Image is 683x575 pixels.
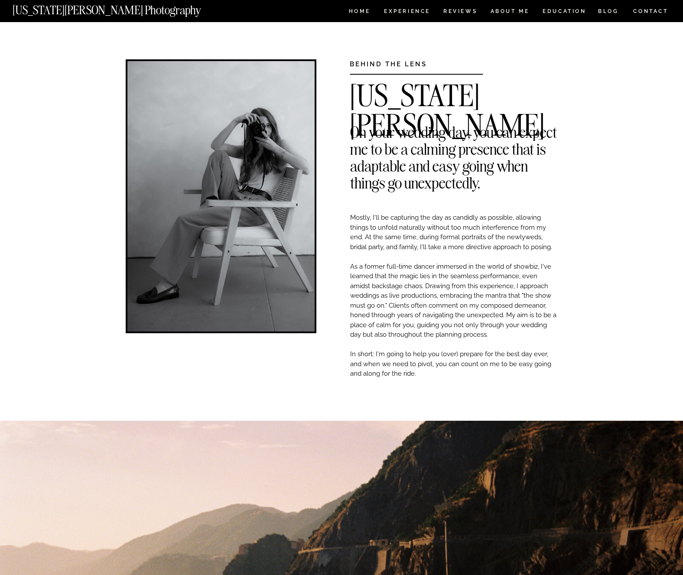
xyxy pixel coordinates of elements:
[350,81,557,94] h2: [US_STATE][PERSON_NAME]
[443,9,476,16] a: REVIEWS
[490,9,530,16] a: ABOUT ME
[384,9,429,16] a: Experience
[633,6,669,16] a: CONTACT
[13,4,230,12] a: [US_STATE][PERSON_NAME] Photography
[542,9,587,16] a: EDUCATION
[350,123,557,136] h2: On your wedding day, you can expect me to be a calming presence that is adaptable and easy going ...
[598,9,619,16] a: BLOG
[350,213,557,442] p: Mostly, I'll be capturing the day as candidly as possible, allowing things to unfold naturally wi...
[350,59,456,66] h3: BEHIND THE LENS
[347,9,372,16] a: HOME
